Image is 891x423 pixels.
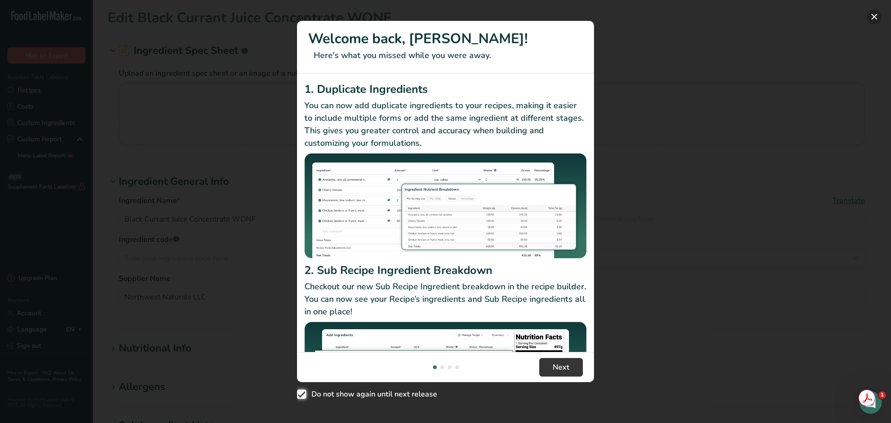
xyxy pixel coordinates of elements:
[304,99,587,150] p: You can now add duplicate ingredients to your recipes, making it easier to include multiple forms...
[306,390,437,399] span: Do not show again until next release
[539,358,583,377] button: Next
[304,262,587,279] h2: 2. Sub Recipe Ingredient Breakdown
[308,49,583,62] p: Here's what you missed while you were away.
[304,280,587,318] p: Checkout our new Sub Recipe Ingredient breakdown in the recipe builder. You can now see your Reci...
[308,28,583,49] h1: Welcome back, [PERSON_NAME]!
[553,362,569,373] span: Next
[304,153,587,259] img: Duplicate Ingredients
[304,81,587,98] h2: 1. Duplicate Ingredients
